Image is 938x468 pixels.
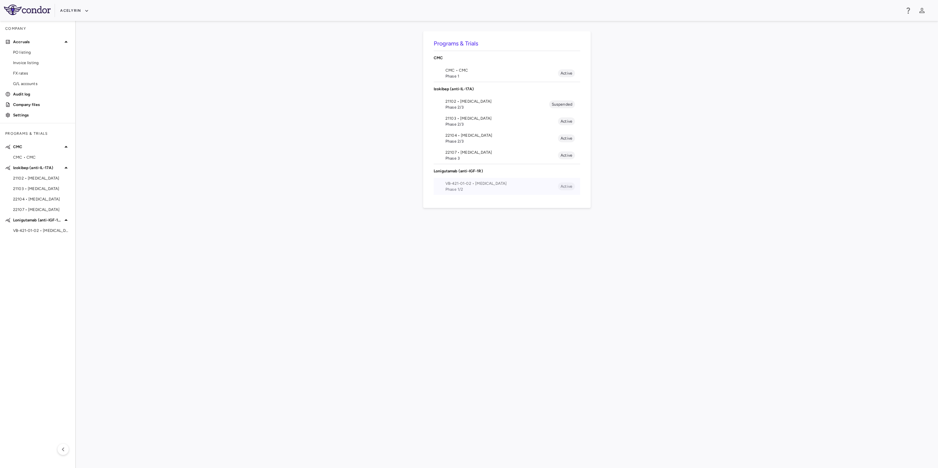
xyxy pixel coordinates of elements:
h6: Programs & Trials [434,39,580,48]
span: Phase 2/3 [445,138,558,144]
span: 21102 • [MEDICAL_DATA] [13,175,70,181]
span: CMC • CMC [13,154,70,160]
span: G/L accounts [13,81,70,87]
img: logo-full-SnFGN8VE.png [4,5,51,15]
span: PO listing [13,49,70,55]
p: Izokibep (anti-IL-17A) [434,86,580,92]
span: Invoice listing [13,60,70,66]
div: Izokibep (anti-IL-17A) [434,82,580,96]
div: Lonigutamab (anti-IGF-1R) [434,164,580,178]
span: Phase 1 [445,73,558,79]
span: 22107 • [MEDICAL_DATA] [13,207,70,213]
span: Active [558,70,575,76]
p: Company files [13,102,70,108]
span: VB-421-01-02 • [MEDICAL_DATA] [445,181,558,186]
div: CMC [434,51,580,65]
p: Lonigutamab (anti-IGF-1R) [434,168,580,174]
p: Izokibep (anti-IL-17A) [13,165,62,171]
span: Active [558,183,575,189]
span: 21102 • [MEDICAL_DATA] [445,98,549,104]
li: 22104 • [MEDICAL_DATA]Phase 2/3Active [434,130,580,147]
span: Suspended [549,101,575,107]
li: 21103 • [MEDICAL_DATA]Phase 2/3Active [434,113,580,130]
span: FX rates [13,70,70,76]
span: CMC • CMC [445,67,558,73]
span: Phase 2/3 [445,104,549,110]
span: VB-421-01-02 • [MEDICAL_DATA] [13,228,70,234]
p: Accruals [13,39,62,45]
span: 22104 • [MEDICAL_DATA] [13,196,70,202]
span: 22104 • [MEDICAL_DATA] [445,132,558,138]
span: Phase 3 [445,155,558,161]
span: Active [558,118,575,124]
li: 21102 • [MEDICAL_DATA]Phase 2/3Suspended [434,96,580,113]
button: Acelyrin [60,6,89,16]
span: Phase 2/3 [445,121,558,127]
p: Audit log [13,91,70,97]
span: 22107 • [MEDICAL_DATA] [445,149,558,155]
span: Active [558,152,575,158]
li: CMC • CMCPhase 1Active [434,65,580,82]
p: Settings [13,112,70,118]
li: 22107 • [MEDICAL_DATA]Phase 3Active [434,147,580,164]
span: 21103 • [MEDICAL_DATA] [13,186,70,192]
li: VB-421-01-02 • [MEDICAL_DATA]Phase 1/2Active [434,178,580,195]
p: Lonigutamab (anti-IGF-1R) [13,217,62,223]
p: CMC [434,55,580,61]
p: CMC [13,144,62,150]
span: Active [558,135,575,141]
span: 21103 • [MEDICAL_DATA] [445,115,558,121]
span: Phase 1/2 [445,186,558,192]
